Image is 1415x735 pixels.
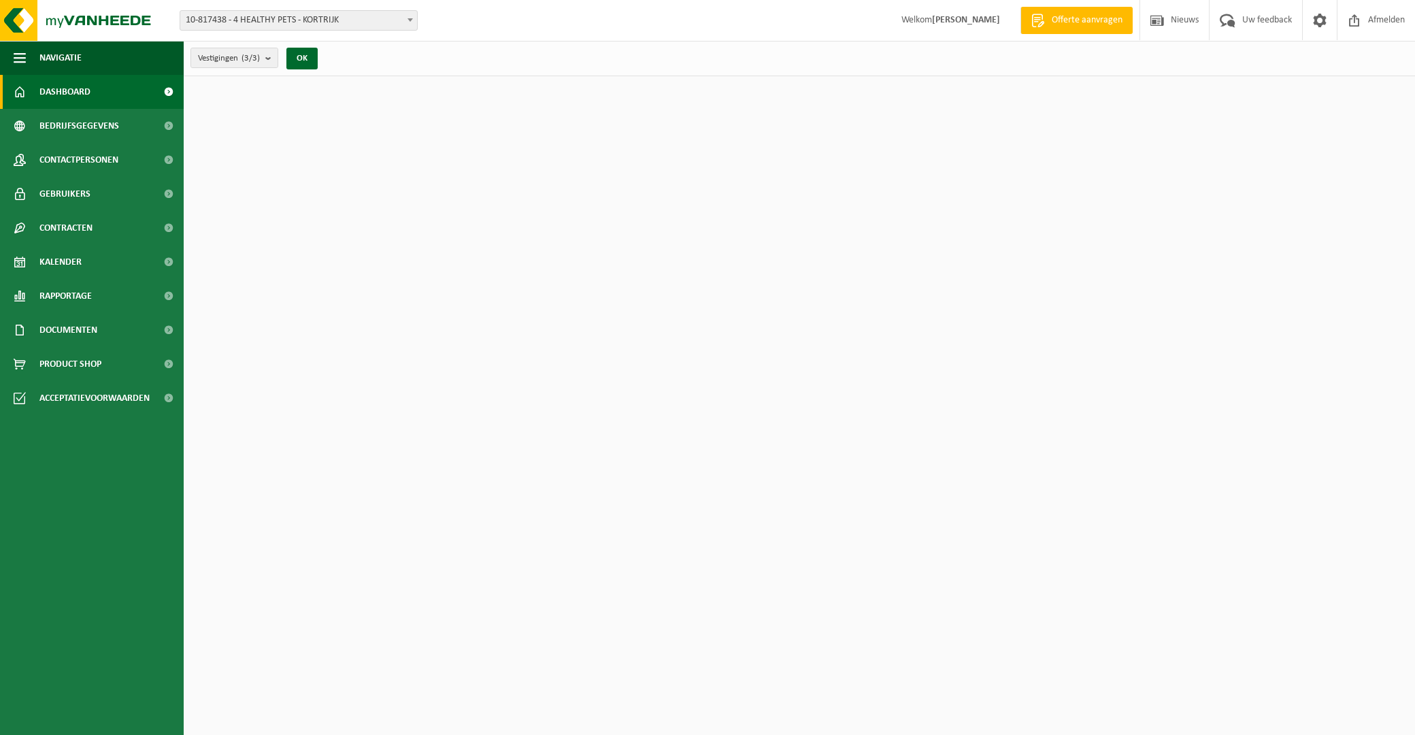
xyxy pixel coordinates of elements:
span: Bedrijfsgegevens [39,109,119,143]
span: Contracten [39,211,93,245]
strong: [PERSON_NAME] [932,15,1000,25]
button: Vestigingen(3/3) [190,48,278,68]
span: Documenten [39,313,97,347]
span: Navigatie [39,41,82,75]
span: Dashboard [39,75,90,109]
count: (3/3) [242,54,260,63]
span: Kalender [39,245,82,279]
button: OK [286,48,318,69]
span: Vestigingen [198,48,260,69]
span: Acceptatievoorwaarden [39,381,150,415]
span: 10-817438 - 4 HEALTHY PETS - KORTRIJK [180,11,417,30]
span: Product Shop [39,347,101,381]
span: Contactpersonen [39,143,118,177]
a: Offerte aanvragen [1020,7,1133,34]
span: Rapportage [39,279,92,313]
span: Offerte aanvragen [1048,14,1126,27]
span: 10-817438 - 4 HEALTHY PETS - KORTRIJK [180,10,418,31]
span: Gebruikers [39,177,90,211]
